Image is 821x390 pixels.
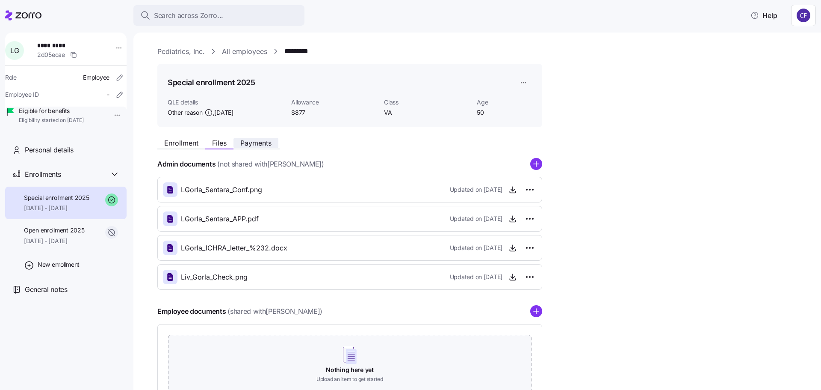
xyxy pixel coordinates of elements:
span: LGorla_Sentara_APP.pdf [181,214,259,224]
h1: Special enrollment 2025 [168,77,255,88]
span: [DATE] - [DATE] [24,237,84,245]
span: Payments [240,140,272,146]
span: General notes [25,284,68,295]
span: Other reason , [168,108,233,117]
span: Eligible for benefits [19,107,84,115]
span: Age [477,98,532,107]
span: Class [384,98,470,107]
span: 50 [477,108,532,117]
span: New enrollment [38,260,80,269]
span: Employee ID [5,90,39,99]
span: Role [5,73,17,82]
span: [DATE] [214,108,233,117]
span: Personal details [25,145,74,155]
span: Liv_Gorla_Check.png [181,272,248,283]
button: Search across Zorro... [133,5,304,26]
span: Employee [83,73,109,82]
span: LGorla_ICHRA_letter_%232.docx [181,243,287,253]
span: Enrollments [25,169,61,180]
span: Allowance [291,98,377,107]
span: 2d05ecae [37,51,65,59]
span: - [107,90,109,99]
span: Help [750,10,777,21]
span: Search across Zorro... [154,10,223,21]
span: (not shared with [PERSON_NAME] ) [217,159,324,170]
span: Updated on [DATE] [450,214,502,223]
span: Enrollment [164,140,198,146]
svg: add icon [530,158,542,170]
svg: add icon [530,305,542,317]
a: Pediatrics, Inc. [157,46,205,57]
h4: Employee documents [157,307,226,316]
span: Updated on [DATE] [450,185,502,194]
span: Updated on [DATE] [450,273,502,281]
span: $877 [291,108,377,117]
span: VA [384,108,470,117]
span: Special enrollment 2025 [24,194,89,202]
button: Help [744,7,784,24]
span: Files [212,140,227,146]
span: LGorla_Sentara_Conf.png [181,185,262,195]
span: [DATE] - [DATE] [24,204,89,212]
a: All employees [222,46,267,57]
img: 7d4a9558da78dc7654dde66b79f71a2e [797,9,810,22]
span: Eligibility started on [DATE] [19,117,84,124]
span: Updated on [DATE] [450,244,502,252]
span: L G [10,47,19,54]
span: QLE details [168,98,284,107]
h4: Admin documents [157,159,216,169]
span: (shared with [PERSON_NAME] ) [227,306,322,317]
span: Open enrollment 2025 [24,226,84,235]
